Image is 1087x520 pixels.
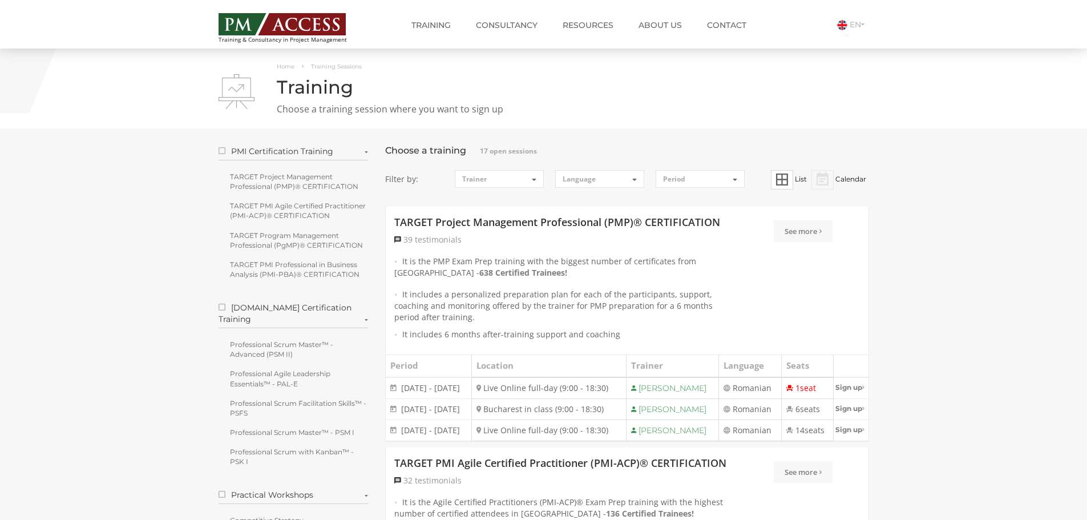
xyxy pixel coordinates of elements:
[394,256,739,283] li: It is the PMP Exam Prep training with the biggest number of certificates from [GEOGRAPHIC_DATA] -
[219,302,369,328] label: [DOMAIN_NAME] Certification Training
[219,489,369,504] label: Practical Workshops
[774,220,833,242] a: See more
[800,404,820,414] span: seats
[606,508,694,519] a: 136 Certified Trainees!
[385,145,466,156] bdi: Choose a training
[479,267,567,278] strong: 638 Certified Trainees!
[467,14,546,37] a: Consultancy
[834,378,868,397] a: Sign up
[219,198,369,223] a: TARGET PMI Agile Certified Practitioner (PMI-ACP)® CERTIFICATION
[401,404,460,414] span: [DATE] - [DATE]
[455,170,544,188] button: Trainer
[219,169,369,194] a: TARGET Project Management Professional (PMP)® CERTIFICATION
[479,267,567,279] a: 638 Certified Trainees!
[781,377,834,399] td: 1
[394,234,462,245] a: 39 testimonials
[834,420,868,439] a: Sign up
[626,398,718,420] td: [PERSON_NAME]
[472,398,626,420] td: Bucharest in class (9:00 - 18:30)
[219,37,369,43] span: Training & Consultancy in Project Management
[394,456,726,471] a: TARGET PMI Agile Certified Practitioner (PMI-ACP)® CERTIFICATION
[626,355,718,377] th: Trainer
[554,14,622,37] a: Resources
[277,63,294,70] a: Home
[781,420,834,441] td: 14
[219,257,369,282] a: TARGET PMI Professional in Business Analysis (PMI-PBA)® CERTIFICATION
[835,175,866,183] span: Calendar
[401,425,460,436] span: [DATE] - [DATE]
[219,425,369,440] a: Professional Scrum Master™ - PSM I
[834,399,868,418] a: Sign up
[219,444,369,469] a: Professional Scrum with Kanban™ - PSK I
[394,475,462,486] a: 32 testimonials
[626,420,718,441] td: [PERSON_NAME]
[837,19,869,30] a: EN
[403,234,462,245] span: 39 testimonials
[311,63,362,70] span: Training Sessions
[837,20,847,30] img: Engleza
[472,420,626,441] td: Live Online full-day (9:00 - 18:30)
[718,377,781,399] td: Romanian
[219,337,369,362] a: Professional Scrum Master™ - Advanced (PSM II)
[219,103,869,116] p: Choose a training session where you want to sign up
[219,366,369,391] a: Professional Agile Leadership Essentials™ - PAL-E
[401,382,460,393] span: [DATE] - [DATE]
[555,170,644,188] button: Language
[472,377,626,399] td: Live Online full-day (9:00 - 18:30)
[718,398,781,420] td: Romanian
[219,396,369,421] a: Professional Scrum Facilitation Skills™ - PSFS
[771,175,809,183] a: List
[805,425,825,436] span: seats
[781,398,834,420] td: 6
[718,420,781,441] td: Romanian
[795,175,807,183] span: List
[219,146,369,160] label: PMI Certification Training
[219,77,869,97] h1: Training
[403,14,459,37] a: Training
[219,13,346,35] img: PM ACCESS - Echipa traineri si consultanti certificati PMP: Narciss Popescu, Mihai Olaru, Monica ...
[656,170,745,188] button: Period
[219,74,254,109] img: Training
[385,174,443,185] span: Filter by:
[219,10,369,43] a: Training & Consultancy in Project Management
[394,215,720,230] a: TARGET Project Management Professional (PMP)® CERTIFICATION
[480,146,537,156] span: 17 open sessions
[626,377,718,399] td: [PERSON_NAME]
[774,461,833,483] a: See more
[394,329,739,340] li: It includes 6 months after-training support and coaching
[403,475,462,486] span: 32 testimonials
[472,355,626,377] th: Location
[698,14,755,37] a: Contact
[386,355,472,377] th: Period
[630,14,690,37] a: About us
[800,382,816,393] span: seat
[811,175,866,183] a: Calendar
[394,289,739,323] li: It includes a personalized preparation plan for each of the participants, support, coaching and m...
[718,355,781,377] th: Language
[219,228,369,253] a: TARGET Program Management Professional (PgMP)® CERTIFICATION
[781,355,834,377] th: Seats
